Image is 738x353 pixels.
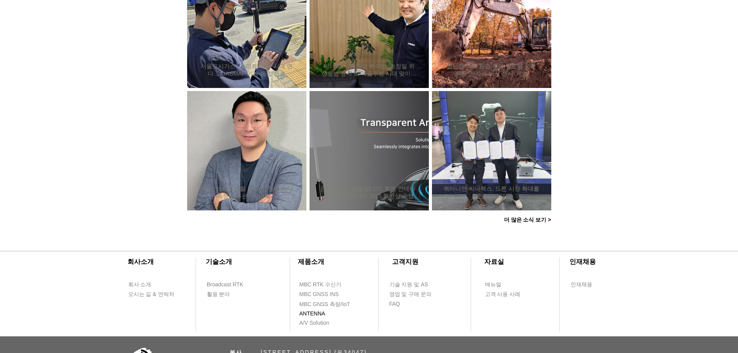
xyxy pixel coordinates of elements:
[321,63,417,77] h2: 씨너렉스 “확장성 뛰어난 ‘초정밀 위성항법 장치’로 자율주행 시대 맞이할 것”
[199,62,295,77] a: 서울도시가스, ‘스마트 측량’ 시대 연다… GASMAP 기능 통합 완료
[206,289,251,299] a: 활용 분야
[199,63,295,77] h2: 서울도시가스, ‘스마트 측량’ 시대 연다… GASMAP 기능 통합 완료
[206,258,232,265] span: ​기술소개
[299,301,350,308] span: MBC GNSS 측량/IoT
[128,289,180,299] a: 오시는 길 & 연락처
[570,280,607,289] a: 인재채용
[299,309,344,319] a: ANTENNA
[321,62,417,77] a: 씨너렉스 “확장성 뛰어난 ‘초정밀 위성항법 장치’로 자율주행 시대 맞이할 것”
[571,281,592,289] span: 인재채용
[299,291,339,298] span: MBC GNSS INS
[444,185,540,200] a: 쿼터니언-씨너렉스, 드론 시장 확대를 위한 MOU 체결
[485,281,501,289] span: 매뉴얼
[206,280,251,289] a: Broadcast RTK
[444,63,540,77] h2: 험난한 야외 환경 견딜 필드용 로봇 위한 ‘전자파 내성 센서’ 개발
[299,280,357,289] a: MBC RTK 수신기
[485,291,521,298] span: 고객 사용 사례
[127,258,154,265] span: ​회사소개
[444,62,540,77] a: 험난한 야외 환경 견딜 필드용 로봇 위한 ‘전자파 내성 센서’ 개발
[389,280,447,289] a: 기술 지원 및 AS
[485,280,529,289] a: 매뉴얼
[389,289,434,299] a: 영업 및 구매 문의
[392,258,418,265] span: ​고객지원
[389,291,432,298] span: 영업 및 구매 문의
[389,281,428,289] span: 기술 지원 및 AS
[504,217,551,224] span: 더 많은 소식 보기 >
[299,310,325,318] span: ANTENNA
[298,258,324,265] span: ​제품소개
[299,281,342,289] span: MBC RTK 수신기
[484,258,504,265] span: ​자료실
[389,300,400,308] span: FAQ
[499,212,557,228] a: 더 많은 소식 보기 >
[207,291,230,298] span: 활용 분야
[321,185,417,200] a: [주간스타트업동향] CIT, 투명 안테나·디스플레이 CES 2025 혁신상 수상 外
[128,291,174,298] span: 오시는 길 & 연락처
[299,319,329,327] span: A/V Solution
[199,185,295,200] a: [혁신, 스타트업을 만나다] 정밀 위치측정 솔루션 - 씨너렉스
[299,289,347,299] a: MBC GNSS INS
[128,281,151,289] span: 회사 소개
[389,299,434,309] a: FAQ
[299,318,344,328] a: A/V Solution
[649,320,738,353] iframe: Wix Chat
[207,281,244,289] span: Broadcast RTK
[299,300,367,309] a: MBC GNSS 측량/IoT
[485,289,529,299] a: 고객 사용 사례
[128,280,172,289] a: 회사 소개
[569,258,596,265] span: ​인재채용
